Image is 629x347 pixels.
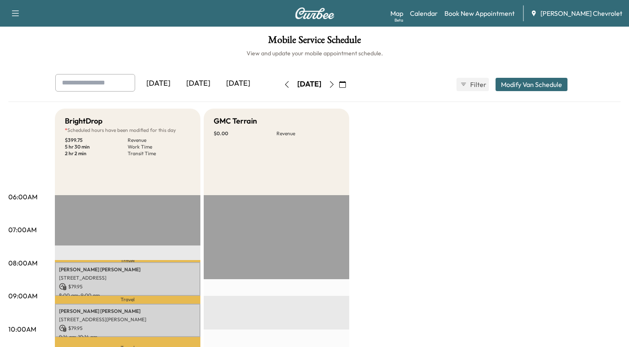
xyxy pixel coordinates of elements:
p: 9:14 am - 10:14 am [59,334,196,340]
h6: View and update your mobile appointment schedule. [8,49,621,57]
p: 07:00AM [8,225,37,235]
p: $ 79.95 [59,325,196,332]
p: 10:00AM [8,324,36,334]
div: [DATE] [297,79,321,89]
p: $ 0.00 [214,130,276,137]
p: 08:00AM [8,258,37,268]
p: Scheduled hours have been modified for this day [65,127,190,134]
p: [PERSON_NAME] [PERSON_NAME] [59,266,196,273]
a: MapBeta [390,8,403,18]
div: [DATE] [178,74,218,93]
span: Filter [470,79,485,89]
span: [PERSON_NAME] Chevrolet [540,8,622,18]
p: Travel [55,260,200,262]
p: $ 79.95 [59,283,196,290]
p: [STREET_ADDRESS][PERSON_NAME] [59,316,196,323]
p: $ 399.75 [65,137,128,144]
p: 06:00AM [8,192,37,202]
p: 5 hr 30 min [65,144,128,150]
p: 2 hr 2 min [65,150,128,157]
p: [PERSON_NAME] [PERSON_NAME] [59,308,196,315]
h5: BrightDrop [65,115,103,127]
p: 09:00AM [8,291,37,301]
h5: GMC Terrain [214,115,257,127]
p: 8:00 am - 9:00 am [59,292,196,299]
p: Revenue [276,130,339,137]
p: Work Time [128,144,190,150]
h1: Mobile Service Schedule [8,35,621,49]
div: [DATE] [218,74,258,93]
p: [STREET_ADDRESS] [59,275,196,281]
p: Transit Time [128,150,190,157]
div: [DATE] [138,74,178,93]
p: Travel [55,296,200,304]
img: Curbee Logo [295,7,335,19]
a: Calendar [410,8,438,18]
p: Revenue [128,137,190,144]
button: Modify Van Schedule [496,78,567,91]
button: Filter [456,78,489,91]
div: Beta [395,17,403,23]
a: Book New Appointment [444,8,515,18]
